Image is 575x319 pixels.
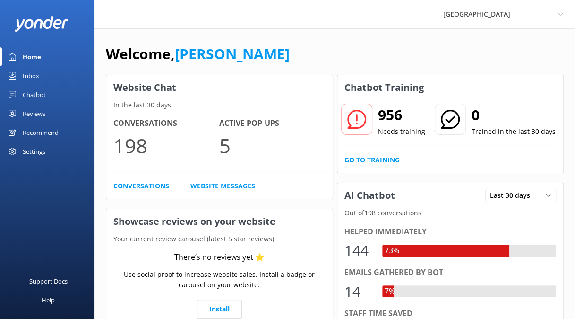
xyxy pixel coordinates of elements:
[382,245,402,257] div: 73%
[490,190,536,201] span: Last 30 days
[23,47,41,66] div: Home
[382,285,397,298] div: 7%
[175,44,290,63] a: [PERSON_NAME]
[113,130,219,161] p: 198
[378,126,425,137] p: Needs training
[106,209,333,234] h3: Showcase reviews on your website
[23,123,59,142] div: Recommend
[472,104,556,126] h2: 0
[344,266,557,279] div: Emails gathered by bot
[106,234,333,244] p: Your current review carousel (latest 5 star reviews)
[113,269,326,291] p: Use social proof to increase website sales. Install a badge or carousel on your website.
[23,142,45,161] div: Settings
[337,75,431,100] h3: Chatbot Training
[14,16,69,32] img: yonder-white-logo.png
[23,104,45,123] div: Reviews
[378,104,425,126] h2: 956
[174,251,265,264] div: There’s no reviews yet ⭐
[344,226,557,238] div: Helped immediately
[23,66,39,85] div: Inbox
[190,181,255,191] a: Website Messages
[337,183,402,208] h3: AI Chatbot
[219,117,325,130] h4: Active Pop-ups
[337,208,564,218] p: Out of 198 conversations
[106,100,333,110] p: In the last 30 days
[29,272,68,291] div: Support Docs
[106,75,333,100] h3: Website Chat
[344,280,373,303] div: 14
[534,7,548,21] img: dosm@musketcovefiji.com
[344,239,373,262] div: 144
[219,130,325,161] p: 5
[344,155,400,165] a: Go to Training
[106,43,290,65] h1: Welcome,
[472,126,556,137] p: Trained in the last 30 days
[197,300,242,319] a: Install
[42,291,55,310] div: Help
[113,117,219,130] h4: Conversations
[23,85,46,104] div: Chatbot
[113,181,169,191] a: Conversations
